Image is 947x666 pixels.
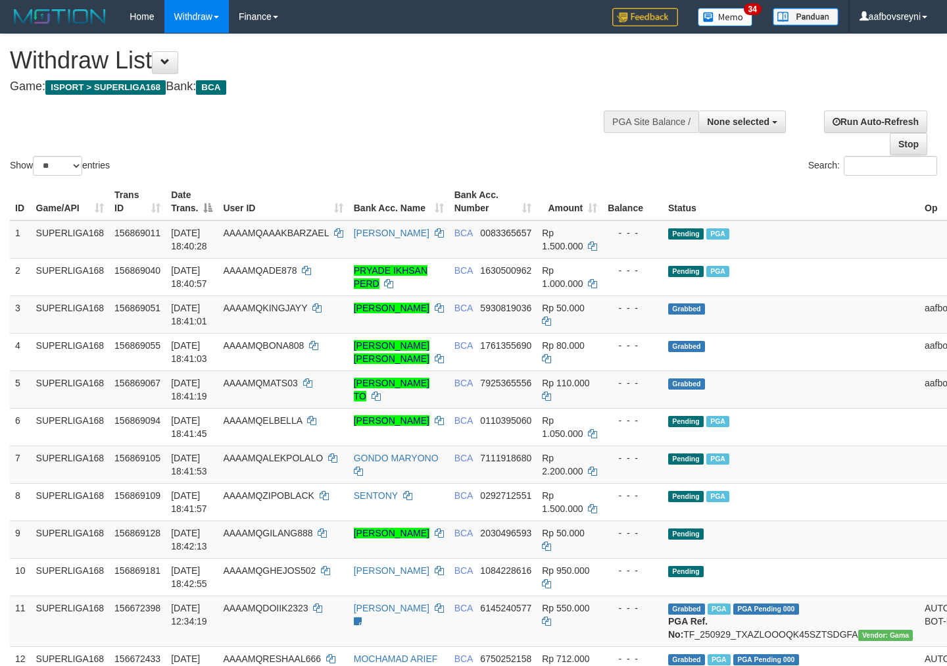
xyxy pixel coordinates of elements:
[668,303,705,315] span: Grabbed
[223,565,316,576] span: AAAAMQGHEJOS502
[706,491,729,502] span: Marked by aafchhiseyha
[354,565,429,576] a: [PERSON_NAME]
[10,596,31,646] td: 11
[608,301,658,315] div: - - -
[608,264,658,277] div: - - -
[608,652,658,665] div: - - -
[114,303,160,313] span: 156869051
[612,8,678,26] img: Feedback.jpg
[223,490,314,501] span: AAAAMQZIPOBLACK
[354,490,398,501] a: SENTONY
[166,183,218,220] th: Date Trans.: activate to sort column descending
[31,220,110,259] td: SUPERLIGA168
[10,295,31,333] td: 3
[114,528,160,538] span: 156869128
[171,565,207,589] span: [DATE] 18:42:55
[698,111,786,133] button: None selected
[114,653,160,664] span: 156672433
[114,378,160,388] span: 156869067
[31,596,110,646] td: SUPERLIGA168
[480,340,531,351] span: Copy 1761355690 to clipboard
[196,80,226,95] span: BCA
[808,156,937,176] label: Search:
[480,265,531,276] span: Copy 1630500962 to clipboard
[114,453,160,463] span: 156869105
[114,565,160,576] span: 156869181
[668,266,704,277] span: Pending
[542,378,589,388] span: Rp 110.000
[542,415,583,439] span: Rp 1.050.000
[542,528,585,538] span: Rp 50.000
[114,265,160,276] span: 156869040
[708,603,731,615] span: Marked by aafsoycanthlai
[542,653,589,664] span: Rp 712.000
[354,453,439,463] a: GONDO MARYONO
[31,333,110,371] td: SUPERLIGA168
[668,228,704,240] span: Pending
[454,228,473,238] span: BCA
[663,596,919,646] td: TF_250929_TXAZLOOOQK45SZTSDGFA
[706,228,729,240] span: Marked by aafsoycanthlai
[706,266,729,277] span: Marked by aafchhiseyha
[171,490,207,514] span: [DATE] 18:41:57
[454,340,473,351] span: BCA
[223,603,308,613] span: AAAAMQDOIIK2323
[171,378,207,401] span: [DATE] 18:41:19
[223,528,312,538] span: AAAAMQGILANG888
[542,490,583,514] span: Rp 1.500.000
[668,603,705,615] span: Grabbed
[542,265,583,289] span: Rp 1.000.000
[114,415,160,426] span: 156869094
[706,453,729,465] span: Marked by aafsoycanthlai
[707,116,769,127] span: None selected
[480,303,531,313] span: Copy 5930819036 to clipboard
[454,303,473,313] span: BCA
[114,340,160,351] span: 156869055
[480,453,531,463] span: Copy 7111918680 to clipboard
[114,603,160,613] span: 156672398
[773,8,838,26] img: panduan.png
[668,453,704,465] span: Pending
[824,111,927,133] a: Run Auto-Refresh
[668,654,705,665] span: Grabbed
[10,220,31,259] td: 1
[223,453,323,463] span: AAAAMQALEKPOLALO
[454,265,473,276] span: BCA
[354,415,429,426] a: [PERSON_NAME]
[602,183,663,220] th: Balance
[480,415,531,426] span: Copy 0110395060 to clipboard
[708,654,731,665] span: Marked by aafsoycanthlai
[10,156,110,176] label: Show entries
[608,339,658,352] div: - - -
[480,378,531,388] span: Copy 7925365556 to clipboard
[218,183,348,220] th: User ID: activate to sort column ascending
[668,566,704,577] span: Pending
[354,653,438,664] a: MOCHAMAD ARIEF
[31,258,110,295] td: SUPERLIGA168
[349,183,449,220] th: Bank Acc. Name: activate to sort column ascending
[542,340,585,351] span: Rp 80.000
[10,258,31,295] td: 2
[698,8,753,26] img: Button%20Memo.svg
[10,47,618,74] h1: Withdraw List
[171,228,207,251] span: [DATE] 18:40:28
[171,265,207,289] span: [DATE] 18:40:57
[10,558,31,596] td: 10
[223,378,297,388] span: AAAAMQMATS03
[668,491,704,502] span: Pending
[354,265,427,289] a: PRYADE IKHSAN PERD
[480,228,531,238] span: Copy 0083365657 to clipboard
[454,603,473,613] span: BCA
[537,183,602,220] th: Amount: activate to sort column ascending
[354,340,429,364] a: [PERSON_NAME] [PERSON_NAME]
[890,133,927,155] a: Stop
[542,603,589,613] span: Rp 550.000
[608,602,658,615] div: - - -
[480,653,531,664] span: Copy 6750252158 to clipboard
[10,371,31,408] td: 5
[542,453,583,476] span: Rp 2.200.000
[542,565,589,576] span: Rp 950.000
[10,7,110,26] img: MOTION_logo.png
[171,303,207,326] span: [DATE] 18:41:01
[10,183,31,220] th: ID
